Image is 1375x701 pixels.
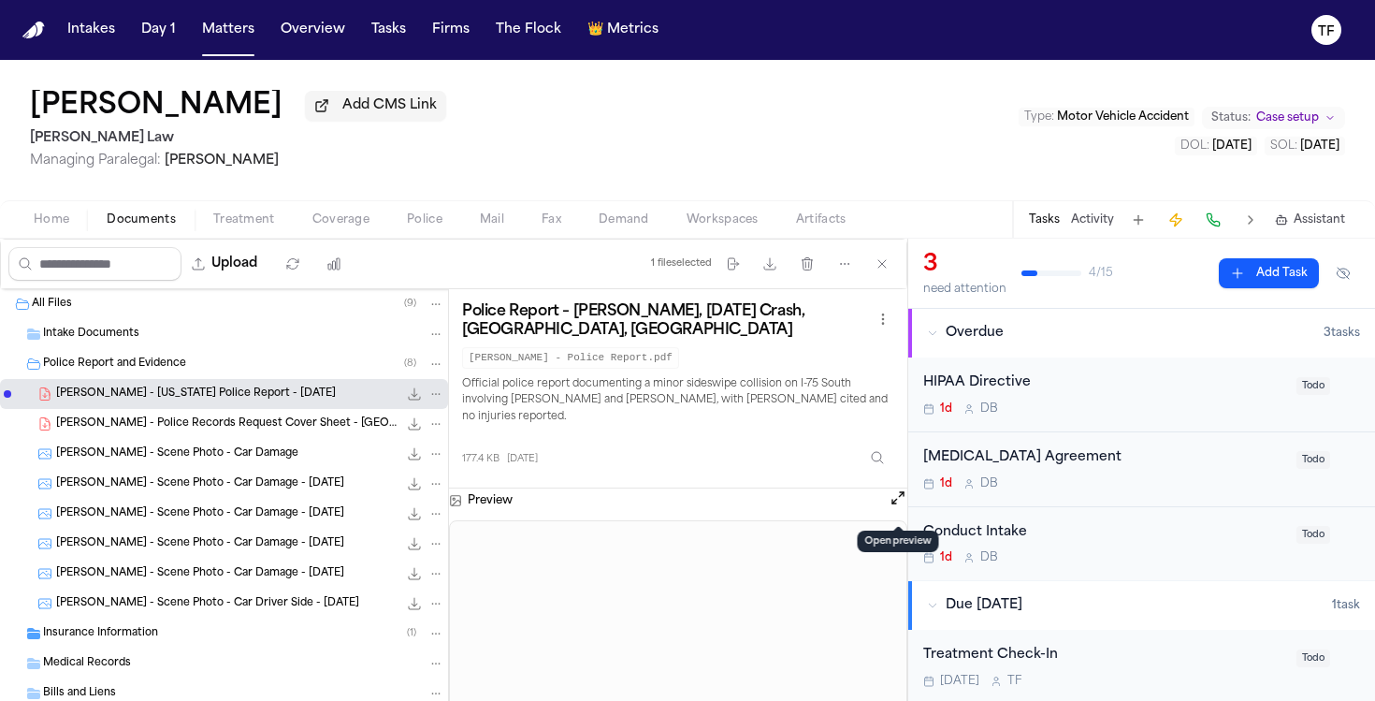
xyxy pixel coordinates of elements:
[43,656,131,672] span: Medical Records
[580,13,666,47] button: crownMetrics
[923,250,1006,280] div: 3
[30,153,161,168] span: Managing Paralegal:
[56,446,298,462] span: [PERSON_NAME] - Scene Photo - Car Damage
[1296,526,1330,544] span: Todo
[796,212,847,227] span: Artifacts
[1326,258,1360,288] button: Hide completed tasks (⌘⇧H)
[1300,140,1339,152] span: [DATE]
[542,212,561,227] span: Fax
[1212,140,1252,152] span: [DATE]
[407,628,416,638] span: ( 1 )
[1256,110,1319,125] span: Case setup
[923,447,1285,469] div: [MEDICAL_DATA] Agreement
[1019,108,1194,126] button: Edit Type: Motor Vehicle Accident
[405,504,424,523] button: Download D. Wilson - Scene Photo - Car Damage - 9.24.25
[923,645,1285,666] div: Treatment Check-In
[651,257,712,270] div: 1 file selected
[861,441,894,475] button: Inspect
[1270,140,1297,152] span: SOL :
[213,212,275,227] span: Treatment
[56,536,344,552] span: [PERSON_NAME] - Scene Photo - Car Damage - [DATE]
[908,581,1375,630] button: Due [DATE]1task
[22,22,45,39] img: Finch Logo
[1163,207,1189,233] button: Create Immediate Task
[940,550,952,565] span: 1d
[1029,212,1060,227] button: Tasks
[165,153,279,168] span: [PERSON_NAME]
[889,489,907,507] button: Open preview
[462,302,872,340] h3: Police Report – [PERSON_NAME], [DATE] Crash, [GEOGRAPHIC_DATA], [GEOGRAPHIC_DATA]
[134,13,183,47] button: Day 1
[940,476,952,491] span: 1d
[404,299,416,309] span: ( 9 )
[32,297,72,313] span: All Files
[462,376,894,427] p: Official police report documenting a minor sideswipe collision on I-75 South involving [PERSON_NA...
[405,564,424,583] button: Download D. Wilson - Scene Photo - Car Damage - 9.24.25
[56,387,336,402] span: [PERSON_NAME] - [US_STATE] Police Report - [DATE]
[1024,111,1054,123] span: Type :
[43,626,158,642] span: Insurance Information
[56,506,344,522] span: [PERSON_NAME] - Scene Photo - Car Damage - [DATE]
[980,476,998,491] span: D B
[107,212,176,227] span: Documents
[1202,107,1345,129] button: Change status from Case setup
[923,372,1285,394] div: HIPAA Directive
[273,13,353,47] button: Overview
[1219,258,1319,288] button: Add Task
[462,347,679,369] code: [PERSON_NAME] - Police Report.pdf
[908,507,1375,581] div: Open task: Conduct Intake
[687,212,759,227] span: Workspaces
[1265,137,1345,155] button: Edit SOL: 2027-09-20
[1007,674,1021,689] span: T F
[1071,212,1114,227] button: Activity
[8,247,181,281] input: Search files
[462,452,499,466] span: 177.4 KB
[889,489,907,513] button: Open preview
[946,324,1004,343] span: Overdue
[405,594,424,613] button: Download D. Wilson - Scene Photo - Car Driver Side - 9.24.25
[908,358,1375,432] div: Open task: HIPAA Directive
[1057,111,1189,123] span: Motor Vehicle Accident
[364,13,413,47] a: Tasks
[923,282,1006,297] div: need attention
[195,13,262,47] button: Matters
[405,385,424,403] button: Download D. Wilson - Georgia Police Report - 9.20.25
[22,22,45,39] a: Home
[43,327,139,343] span: Intake Documents
[56,476,344,492] span: [PERSON_NAME] - Scene Photo - Car Damage - [DATE]
[599,212,649,227] span: Demand
[34,212,69,227] span: Home
[980,402,998,416] span: D B
[1275,212,1345,227] button: Assistant
[305,91,446,121] button: Add CMS Link
[1180,140,1209,152] span: DOL :
[507,452,538,466] span: [DATE]
[425,13,477,47] button: Firms
[480,212,504,227] span: Mail
[1296,650,1330,667] span: Todo
[858,531,939,552] div: Open preview
[405,475,424,493] button: Download D. Wilson - Scene Photo - Car Damage - 9.24.25
[60,13,123,47] button: Intakes
[312,212,369,227] span: Coverage
[342,96,437,115] span: Add CMS Link
[908,309,1375,358] button: Overdue3tasks
[923,522,1285,544] div: Conduct Intake
[30,90,282,124] button: Edit matter name
[404,358,416,369] span: ( 8 )
[488,13,569,47] button: The Flock
[1296,451,1330,469] span: Todo
[940,674,979,689] span: [DATE]
[56,416,398,432] span: [PERSON_NAME] - Police Records Request Cover Sheet - [GEOGRAPHIC_DATA] PD
[908,432,1375,507] div: Open task: Retainer Agreement
[1089,266,1113,281] span: 4 / 15
[1296,377,1330,395] span: Todo
[1211,110,1251,125] span: Status:
[56,596,359,612] span: [PERSON_NAME] - Scene Photo - Car Driver Side - [DATE]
